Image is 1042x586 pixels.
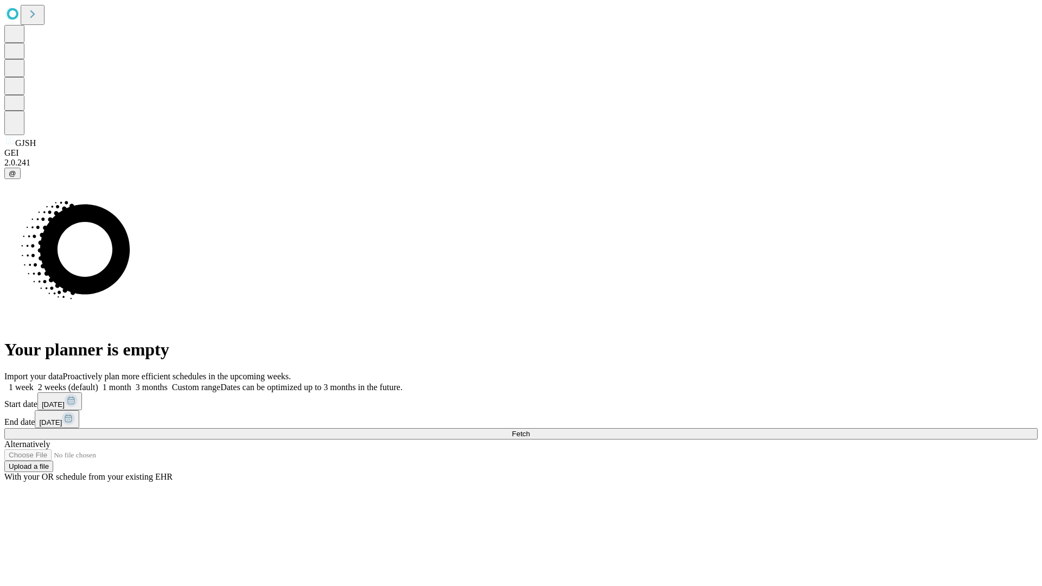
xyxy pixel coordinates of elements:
div: 2.0.241 [4,158,1038,168]
span: GJSH [15,138,36,148]
div: Start date [4,392,1038,410]
button: Upload a file [4,461,53,472]
span: With your OR schedule from your existing EHR [4,472,173,481]
span: 2 weeks (default) [38,383,98,392]
span: Alternatively [4,439,50,449]
button: Fetch [4,428,1038,439]
span: @ [9,169,16,177]
span: [DATE] [39,418,62,426]
span: Proactively plan more efficient schedules in the upcoming weeks. [63,372,291,381]
div: End date [4,410,1038,428]
span: Custom range [172,383,220,392]
div: GEI [4,148,1038,158]
span: Import your data [4,372,63,381]
span: Dates can be optimized up to 3 months in the future. [220,383,402,392]
span: 1 month [103,383,131,392]
button: [DATE] [37,392,82,410]
button: @ [4,168,21,179]
span: [DATE] [42,400,65,409]
span: 1 week [9,383,34,392]
h1: Your planner is empty [4,340,1038,360]
span: Fetch [512,430,530,438]
span: 3 months [136,383,168,392]
button: [DATE] [35,410,79,428]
